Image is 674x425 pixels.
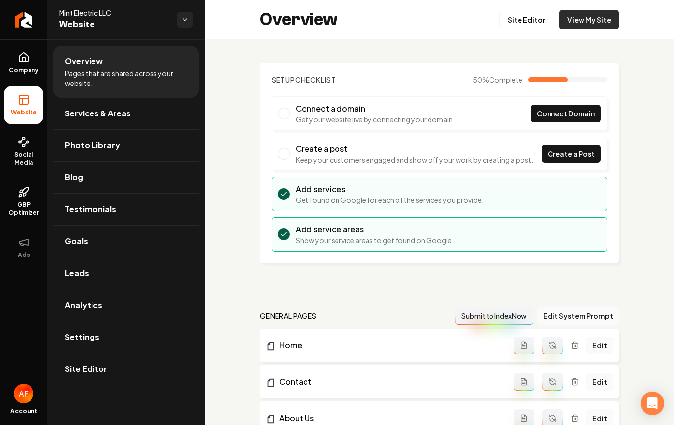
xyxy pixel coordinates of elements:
[296,114,455,124] p: Get your website live by connecting your domain.
[272,75,295,84] span: Setup
[53,353,199,385] a: Site Editor
[296,103,455,114] h3: Connect a domain
[53,321,199,353] a: Settings
[4,228,43,267] button: Ads
[4,128,43,174] a: Social Media
[59,8,169,18] span: Mint Electric LLC
[260,311,317,321] h2: general pages
[65,267,89,279] span: Leads
[65,56,103,67] span: Overview
[514,373,534,391] button: Add admin page prompt
[53,226,199,257] a: Goals
[15,12,33,28] img: Rebolt Logo
[586,373,613,391] a: Edit
[4,201,43,217] span: GBP Optimizer
[489,75,522,84] span: Complete
[53,98,199,129] a: Services & Areas
[514,337,534,354] button: Add admin page prompt
[14,384,33,403] img: Avan Fahimi
[14,251,34,259] span: Ads
[65,331,99,343] span: Settings
[296,195,484,205] p: Get found on Google for each of the services you provide.
[53,289,199,321] a: Analytics
[296,183,484,195] h3: Add services
[499,10,553,29] a: Site Editor
[272,75,336,85] h2: Checklist
[296,224,454,235] h3: Add service areas
[53,194,199,225] a: Testimonials
[4,178,43,225] a: GBP Optimizer
[59,18,169,31] span: Website
[53,162,199,193] a: Blog
[548,149,595,159] span: Create a Post
[537,307,619,325] button: Edit System Prompt
[4,44,43,82] a: Company
[542,145,601,163] a: Create a Post
[260,10,337,29] h2: Overview
[296,155,533,165] p: Keep your customers engaged and show off your work by creating a post.
[65,171,83,183] span: Blog
[296,143,533,155] h3: Create a post
[53,257,199,289] a: Leads
[53,130,199,161] a: Photo Library
[296,235,454,245] p: Show your service areas to get found on Google.
[455,307,533,325] button: Submit to IndexNow
[473,75,522,85] span: 50 %
[65,299,102,311] span: Analytics
[266,376,514,388] a: Contact
[531,105,601,122] a: Connect Domain
[537,109,595,119] span: Connect Domain
[266,340,514,351] a: Home
[65,108,131,119] span: Services & Areas
[10,407,37,415] span: Account
[559,10,619,29] a: View My Site
[65,140,120,151] span: Photo Library
[65,363,107,375] span: Site Editor
[5,66,43,74] span: Company
[65,203,116,215] span: Testimonials
[65,235,88,247] span: Goals
[4,151,43,167] span: Social Media
[586,337,613,354] a: Edit
[641,392,664,415] div: Open Intercom Messenger
[266,412,514,424] a: About Us
[14,384,33,403] button: Open user button
[7,109,41,116] span: Website
[65,68,187,88] span: Pages that are shared across your website.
